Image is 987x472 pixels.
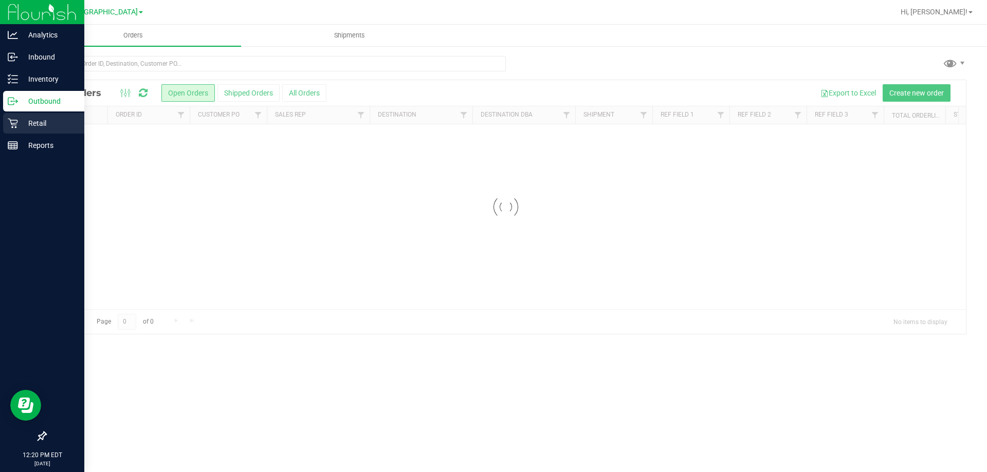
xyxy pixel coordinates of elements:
p: 12:20 PM EDT [5,450,80,460]
a: Orders [25,25,241,46]
span: [GEOGRAPHIC_DATA] [67,8,138,16]
p: Outbound [18,95,80,107]
iframe: Resource center [10,390,41,421]
span: Hi, [PERSON_NAME]! [901,8,967,16]
p: Inbound [18,51,80,63]
inline-svg: Inbound [8,52,18,62]
p: Retail [18,117,80,129]
inline-svg: Retail [8,118,18,128]
span: Orders [109,31,157,40]
inline-svg: Analytics [8,30,18,40]
p: Inventory [18,73,80,85]
p: Reports [18,139,80,152]
p: [DATE] [5,460,80,467]
span: Shipments [320,31,379,40]
p: Analytics [18,29,80,41]
inline-svg: Inventory [8,74,18,84]
a: Shipments [241,25,458,46]
input: Search Order ID, Destination, Customer PO... [45,56,506,71]
inline-svg: Reports [8,140,18,150]
inline-svg: Outbound [8,96,18,106]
